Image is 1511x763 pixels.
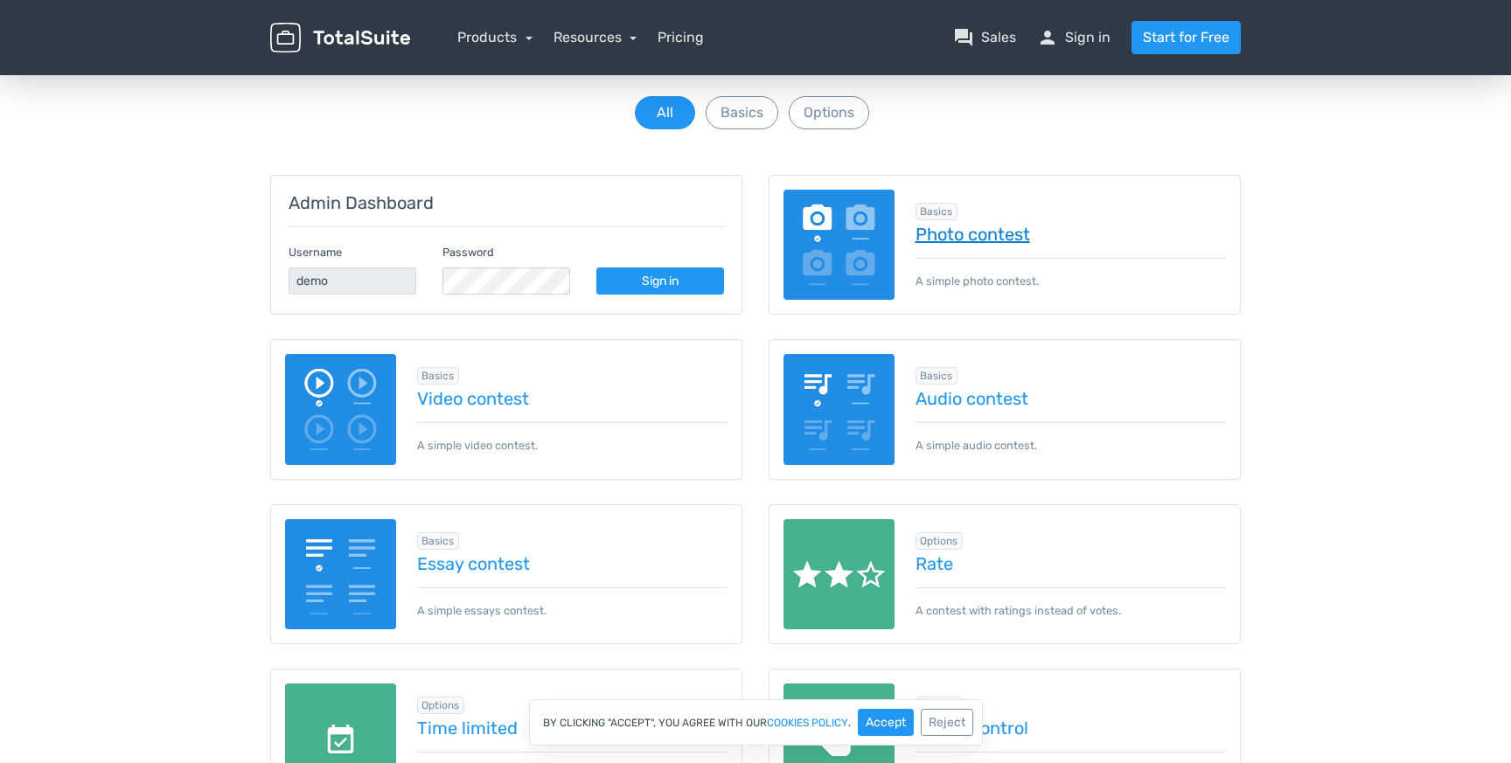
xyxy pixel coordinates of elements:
span: person [1037,27,1058,48]
img: TotalSuite for WordPress [270,23,410,53]
span: Browse all in Options [417,697,465,714]
label: Username [289,244,342,260]
a: Video contest [417,389,728,408]
button: Reject [921,709,973,736]
a: Sign in [596,267,724,295]
img: rate.png.webp [783,519,895,630]
span: Browse all in Basics [417,532,460,550]
img: video-poll.png.webp [285,354,396,465]
label: Password [442,244,494,260]
h5: Admin Dashboard [289,193,724,212]
span: Browse all in Basics [417,367,460,385]
p: A contest with ratings instead of votes. [916,587,1227,619]
a: Start for Free [1132,21,1241,54]
button: Basics [706,96,778,129]
a: Audio contest [916,389,1227,408]
div: By clicking "Accept", you agree with our . [529,699,983,746]
span: Browse all in Basics [916,367,958,385]
span: Browse all in Options [916,532,964,550]
a: Pricing [658,27,704,48]
p: A simple essays contest. [417,587,728,619]
p: A simple video contest. [417,422,728,454]
a: Essay contest [417,554,728,573]
a: Photo contest [916,225,1227,244]
span: Browse all in Basics [916,203,958,220]
p: A simple audio contest. [916,422,1227,454]
a: Rate [916,554,1227,573]
button: Accept [858,709,914,736]
a: Resources [554,29,637,45]
img: essay-contest.png.webp [285,519,396,630]
img: image-poll.png.webp [783,190,895,301]
a: question_answerSales [953,27,1016,48]
a: cookies policy [767,718,848,728]
img: audio-poll.png.webp [783,354,895,465]
button: All [635,96,695,129]
button: Options [789,96,869,129]
a: Products [457,29,533,45]
p: A simple photo contest. [916,258,1227,289]
a: personSign in [1037,27,1111,48]
span: question_answer [953,27,974,48]
span: Browse all in Options [916,697,964,714]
